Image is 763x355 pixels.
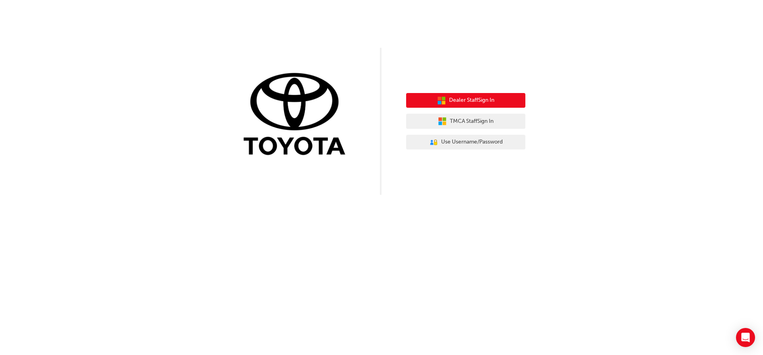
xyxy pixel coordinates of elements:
[441,138,503,147] span: Use Username/Password
[406,135,525,150] button: Use Username/Password
[736,328,755,347] div: Open Intercom Messenger
[450,117,494,126] span: TMCA Staff Sign In
[449,96,494,105] span: Dealer Staff Sign In
[406,93,525,108] button: Dealer StaffSign In
[406,114,525,129] button: TMCA StaffSign In
[238,71,357,159] img: Trak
